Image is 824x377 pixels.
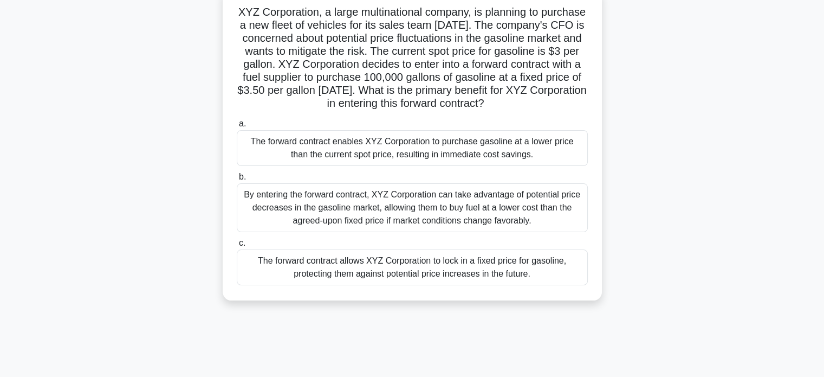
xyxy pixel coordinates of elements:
div: The forward contract allows XYZ Corporation to lock in a fixed price for gasoline, protecting the... [237,250,588,285]
div: The forward contract enables XYZ Corporation to purchase gasoline at a lower price than the curre... [237,130,588,166]
span: a. [239,119,246,128]
span: b. [239,172,246,181]
h5: XYZ Corporation, a large multinational company, is planning to purchase a new fleet of vehicles f... [236,5,589,111]
span: c. [239,238,245,247]
div: By entering the forward contract, XYZ Corporation can take advantage of potential price decreases... [237,183,588,232]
